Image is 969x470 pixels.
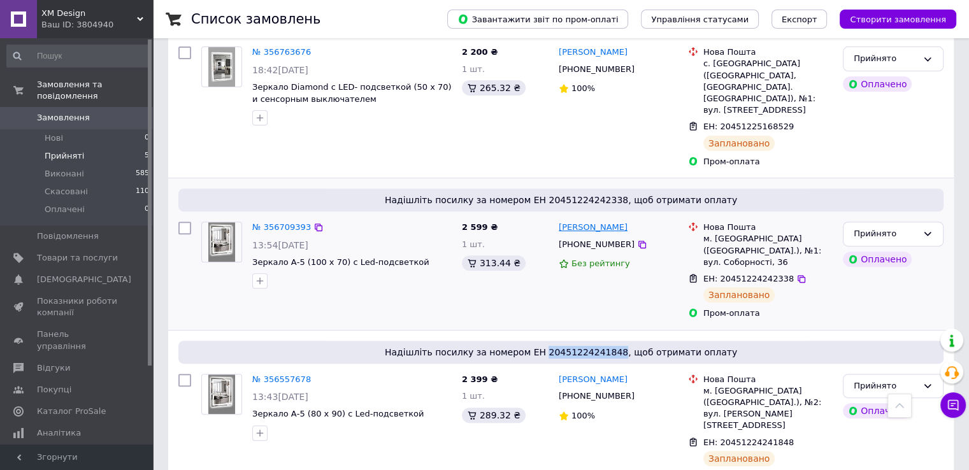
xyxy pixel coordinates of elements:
div: Ваш ID: 3804940 [41,19,153,31]
div: Оплачено [843,252,912,267]
span: Товари та послуги [37,252,118,264]
span: 18:42[DATE] [252,65,308,75]
span: 2 399 ₴ [462,374,498,384]
div: 265.32 ₴ [462,80,526,96]
div: Заплановано [703,451,775,466]
span: Нові [45,132,63,144]
div: [PHONE_NUMBER] [556,388,637,404]
a: [PERSON_NAME] [559,222,628,234]
div: Нова Пошта [703,222,833,233]
button: Чат з покупцем [940,392,966,418]
div: Пром-оплата [703,308,833,319]
div: 313.44 ₴ [462,255,526,271]
div: Нова Пошта [703,46,833,58]
a: Зеркало А-5 (100 х 70) с Led-подсветкой [252,257,429,267]
button: Створити замовлення [840,10,956,29]
a: № 356557678 [252,374,311,384]
span: ЕН: 20451224241848 [703,438,794,447]
button: Експорт [772,10,828,29]
span: 100% [571,83,595,93]
img: Фото товару [208,222,234,262]
span: 0 [145,132,149,144]
span: ЕН: 20451225168529 [703,122,794,131]
span: Виконані [45,168,84,180]
div: Пром-оплата [703,156,833,167]
div: 289.32 ₴ [462,408,526,423]
div: Прийнято [854,52,917,66]
span: Експорт [782,15,817,24]
span: Прийняті [45,150,84,162]
span: Показники роботи компанії [37,296,118,318]
div: Нова Пошта [703,374,833,385]
span: 13:43[DATE] [252,392,308,402]
a: № 356709393 [252,222,311,232]
span: 100% [571,411,595,420]
a: № 356763676 [252,47,311,57]
span: Замовлення [37,112,90,124]
span: Панель управління [37,329,118,352]
span: 1 шт. [462,391,485,401]
span: Створити замовлення [850,15,946,24]
span: Покупці [37,384,71,395]
span: ЕН: 20451224242338 [703,274,794,283]
h1: Список замовлень [191,11,320,27]
span: Надішліть посилку за номером ЕН 20451224242338, щоб отримати оплату [183,194,938,206]
div: Оплачено [843,76,912,92]
a: Фото товару [201,222,242,262]
div: [PHONE_NUMBER] [556,236,637,253]
div: Прийнято [854,227,917,241]
a: Фото товару [201,374,242,415]
span: Замовлення та повідомлення [37,79,153,102]
div: [PHONE_NUMBER] [556,61,637,78]
a: Створити замовлення [827,14,956,24]
span: 2 200 ₴ [462,47,498,57]
span: Надішліть посилку за номером ЕН 20451224241848, щоб отримати оплату [183,346,938,359]
div: Заплановано [703,136,775,151]
span: 2 599 ₴ [462,222,498,232]
span: 13:54[DATE] [252,240,308,250]
div: Прийнято [854,380,917,393]
span: Управління статусами [651,15,749,24]
span: ХМ Design [41,8,137,19]
span: Каталог ProSale [37,406,106,417]
span: 0 [145,204,149,215]
button: Управління статусами [641,10,759,29]
span: 585 [136,168,149,180]
img: Фото товару [208,47,234,87]
a: Фото товару [201,46,242,87]
span: Без рейтингу [571,259,630,268]
span: 1 шт. [462,239,485,249]
div: Оплачено [843,403,912,418]
input: Пошук [6,45,150,68]
a: [PERSON_NAME] [559,374,628,386]
a: Зеркало Diamond с LED- подсветкой (50 х 70) и сенсорным выключателем [252,82,452,104]
div: с. [GEOGRAPHIC_DATA] ([GEOGRAPHIC_DATA], [GEOGRAPHIC_DATA]. [GEOGRAPHIC_DATA]), №1: вул. [STREET_... [703,58,833,116]
span: [DEMOGRAPHIC_DATA] [37,274,131,285]
div: м. [GEOGRAPHIC_DATA] ([GEOGRAPHIC_DATA].), №1: вул. Соборності, 36 [703,233,833,268]
span: 5 [145,150,149,162]
span: Завантажити звіт по пром-оплаті [457,13,618,25]
span: Скасовані [45,186,88,197]
span: Аналітика [37,427,81,439]
div: м. [GEOGRAPHIC_DATA] ([GEOGRAPHIC_DATA].), №2: вул. [PERSON_NAME][STREET_ADDRESS] [703,385,833,432]
span: Відгуки [37,362,70,374]
a: [PERSON_NAME] [559,46,628,59]
a: Зеркало А-5 (80 х 90) с Led-подсветкой [252,409,424,418]
span: 110 [136,186,149,197]
div: Заплановано [703,287,775,303]
span: Оплачені [45,204,85,215]
img: Фото товару [208,374,234,414]
span: Повідомлення [37,231,99,242]
button: Завантажити звіт по пром-оплаті [447,10,628,29]
span: 1 шт. [462,64,485,74]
